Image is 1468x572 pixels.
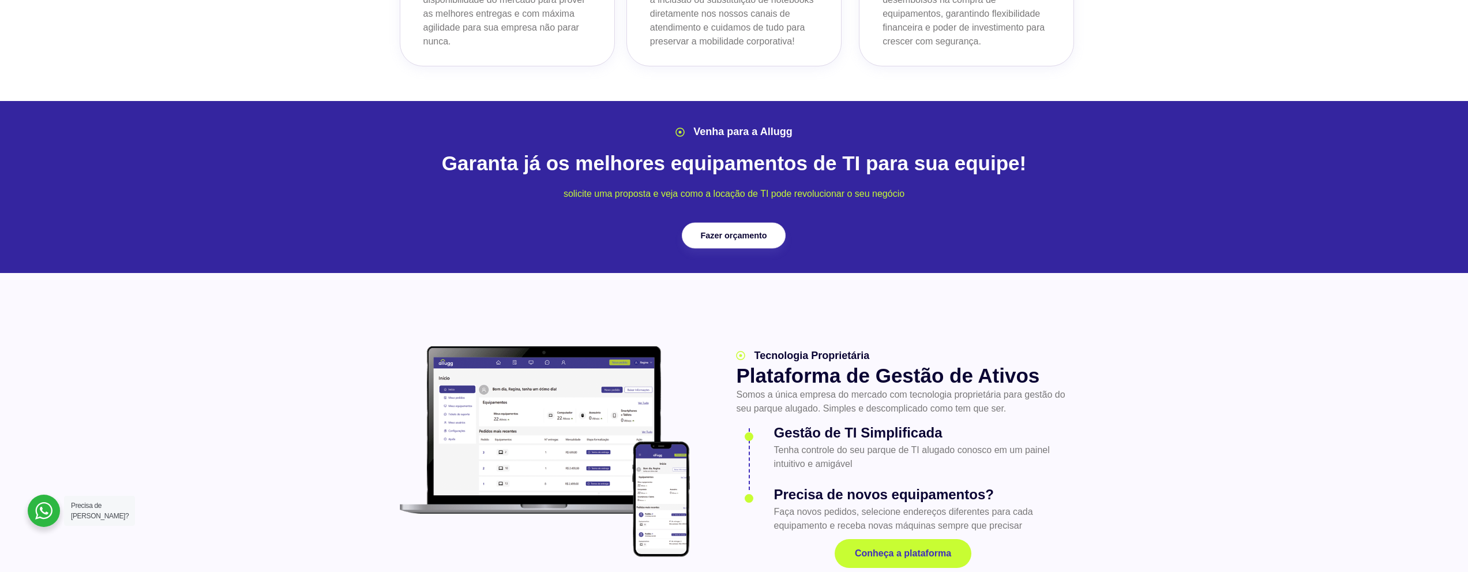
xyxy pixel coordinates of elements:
h3: Gestão de TI Simplificada [774,423,1069,443]
p: Somos a única empresa do mercado com tecnologia proprietária para gestão do seu parque alugado. S... [736,388,1069,416]
p: Tenha controle do seu parque de TI alugado conosco em um painel intuitivo e amigável [774,443,1069,471]
iframe: Chat Widget [1410,517,1468,572]
p: Faça novos pedidos, selecione endereços diferentes para cada equipamento e receba novas máquinas ... [774,505,1069,533]
img: plataforma allugg [394,341,696,563]
h2: Plataforma de Gestão de Ativos [736,364,1069,388]
a: Conheça a plataforma [835,539,971,568]
p: solicite uma proposta e veja como a locação de TI pode revolucionar o seu negócio [394,187,1075,201]
span: Precisa de [PERSON_NAME]? [71,502,129,520]
span: Fazer orçamento [701,231,767,239]
span: Venha para a Allugg [690,124,792,140]
h3: Precisa de novos equipamentos? [774,484,1069,505]
span: Tecnologia Proprietária [751,348,869,364]
div: Widget de chat [1410,517,1468,572]
a: Fazer orçamento [682,222,786,248]
h2: Garanta já os melhores equipamentos de TI para sua equipe! [394,151,1075,175]
span: Conheça a plataforma [855,549,951,558]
